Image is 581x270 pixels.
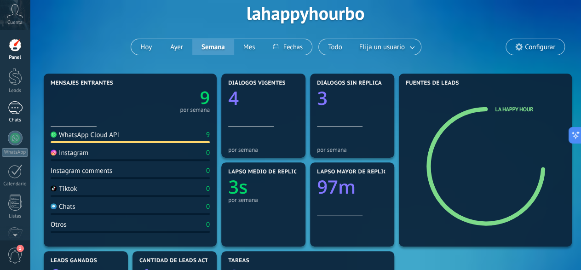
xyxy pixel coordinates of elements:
[2,88,29,94] div: Leads
[234,39,265,55] button: Mes
[51,132,57,138] img: WhatsApp Cloud API
[206,131,210,139] div: 9
[525,43,555,51] span: Configurar
[206,202,210,211] div: 0
[317,174,356,199] text: 97m
[317,169,390,175] span: Lapso mayor de réplica
[206,220,210,229] div: 0
[51,167,112,175] div: Instagram comments
[130,86,210,109] a: 9
[51,220,67,229] div: Otros
[228,85,239,110] text: 4
[495,105,533,113] a: La happy hour
[317,174,387,199] a: 97m
[317,85,328,110] text: 3
[357,41,407,53] span: Elija un usuario
[2,181,29,187] div: Calendario
[51,131,119,139] div: WhatsApp Cloud API
[351,39,421,55] button: Elija un usuario
[51,202,75,211] div: Chats
[319,39,351,55] button: Todo
[228,258,249,264] span: Tareas
[192,39,234,55] button: Semana
[17,245,24,252] span: 1
[406,80,459,86] span: Fuentes de leads
[2,55,29,61] div: Panel
[228,169,301,175] span: Lapso medio de réplica
[51,258,97,264] span: Leads ganados
[131,39,161,55] button: Hoy
[200,86,210,109] text: 9
[180,108,210,112] div: por semana
[2,117,29,123] div: Chats
[317,80,382,86] span: Diálogos sin réplica
[51,149,88,157] div: Instagram
[51,184,77,193] div: Tiktok
[2,148,28,157] div: WhatsApp
[139,258,222,264] span: Cantidad de leads activos
[228,146,299,153] div: por semana
[51,203,57,209] img: Chats
[228,196,299,203] div: por semana
[51,80,113,86] span: Mensajes entrantes
[206,149,210,157] div: 0
[51,149,57,155] img: Instagram
[317,146,387,153] div: por semana
[206,184,210,193] div: 0
[51,185,57,191] img: Tiktok
[2,213,29,219] div: Listas
[228,174,247,199] text: 3s
[7,20,23,26] span: Cuenta
[206,167,210,175] div: 0
[228,80,286,86] span: Diálogos vigentes
[161,39,192,55] button: Ayer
